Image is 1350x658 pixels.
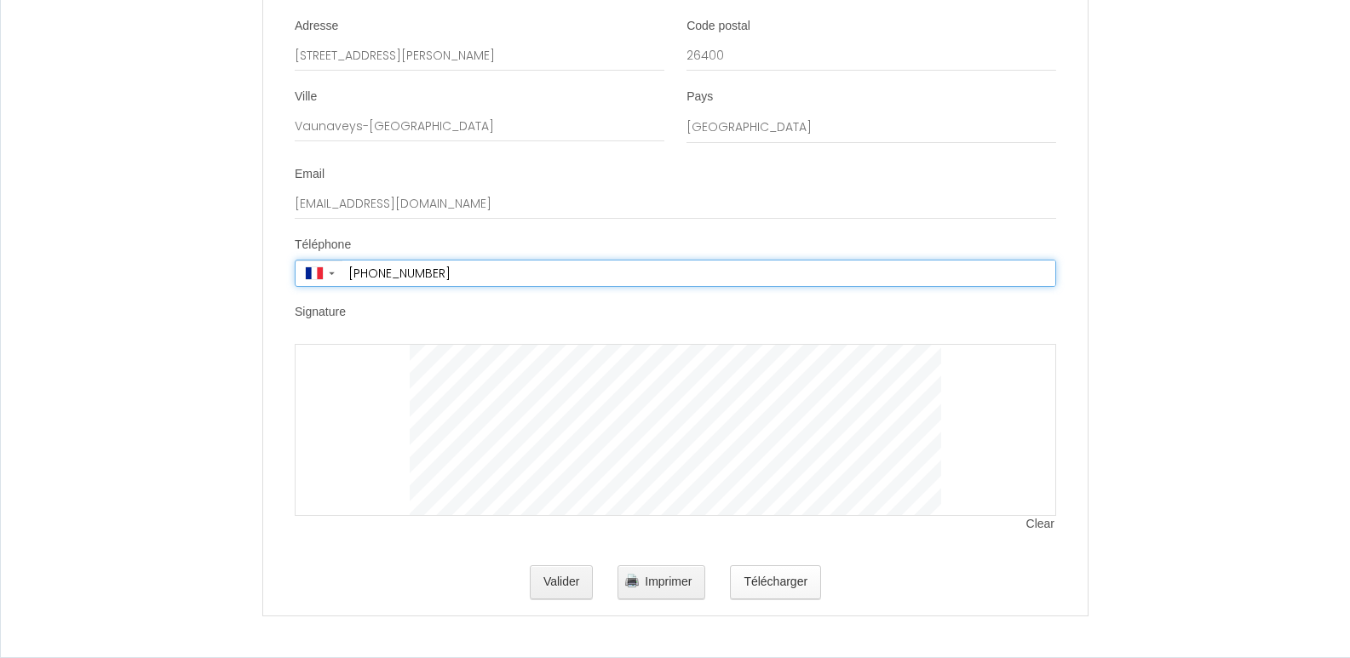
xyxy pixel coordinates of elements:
button: Imprimer [618,565,705,599]
label: Code postal [686,18,750,35]
label: Email [295,166,325,183]
span: Clear [1026,516,1056,533]
button: Télécharger [730,565,821,599]
span: Imprimer [645,575,692,588]
span: ▼ [327,270,336,277]
label: Adresse [295,18,338,35]
label: Pays [686,89,713,106]
label: Ville [295,89,317,106]
input: +33 6 12 34 56 78 [342,260,1055,286]
label: Signature [295,304,346,321]
label: Téléphone [295,237,351,254]
button: Valider [530,565,594,599]
img: printer.png [625,574,639,587]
